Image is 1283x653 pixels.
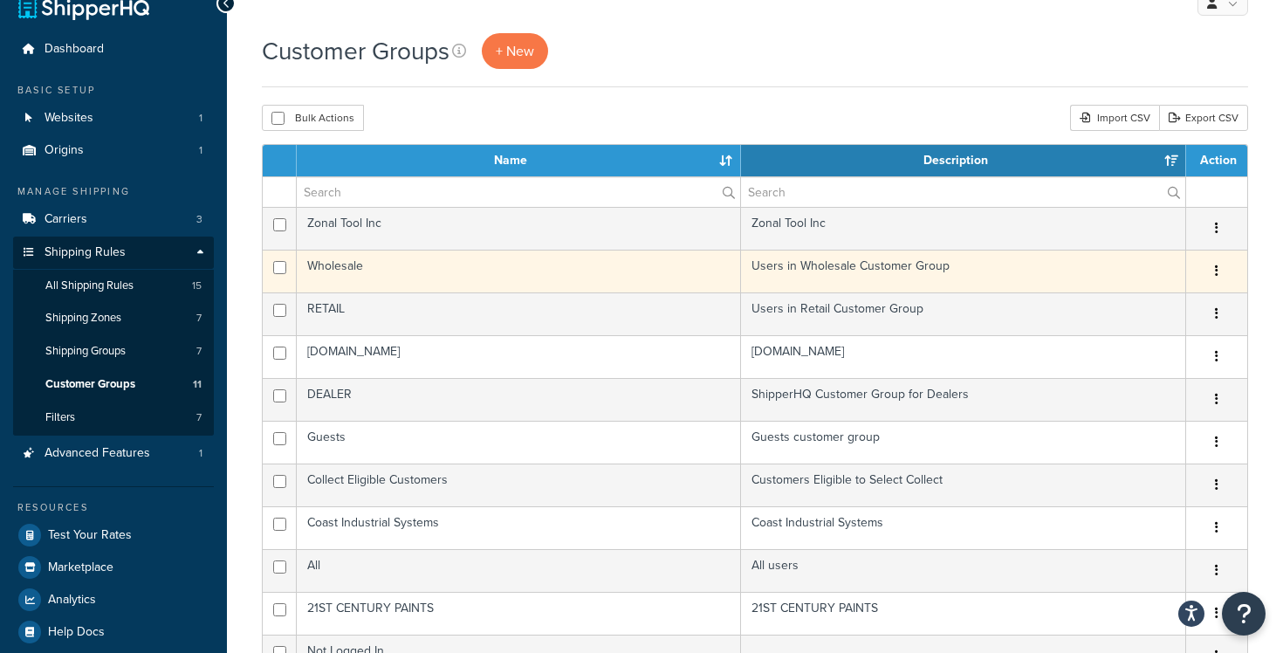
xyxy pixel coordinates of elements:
[13,335,214,368] a: Shipping Groups 7
[196,344,202,359] span: 7
[13,500,214,515] div: Resources
[199,446,202,461] span: 1
[13,184,214,199] div: Manage Shipping
[199,143,202,158] span: 1
[297,335,741,378] td: [DOMAIN_NAME]
[741,549,1186,592] td: All users
[199,111,202,126] span: 1
[741,207,1186,250] td: Zonal Tool Inc
[741,292,1186,335] td: Users in Retail Customer Group
[192,278,202,293] span: 15
[741,378,1186,421] td: ShipperHQ Customer Group for Dealers
[297,464,741,506] td: Collect Eligible Customers
[45,344,126,359] span: Shipping Groups
[1070,105,1159,131] div: Import CSV
[13,368,214,401] a: Customer Groups 11
[297,421,741,464] td: Guests
[45,410,75,425] span: Filters
[741,335,1186,378] td: [DOMAIN_NAME]
[741,421,1186,464] td: Guests customer group
[741,592,1186,635] td: 21ST CENTURY PAINTS
[13,102,214,134] a: Websites 1
[297,207,741,250] td: Zonal Tool Inc
[13,270,214,302] a: All Shipping Rules 15
[741,145,1186,176] th: Description: activate to sort column ascending
[45,278,134,293] span: All Shipping Rules
[297,378,741,421] td: DEALER
[297,145,741,176] th: Name: activate to sort column ascending
[262,105,364,131] button: Bulk Actions
[48,593,96,608] span: Analytics
[196,311,202,326] span: 7
[13,402,214,434] li: Filters
[297,506,741,549] td: Coast Industrial Systems
[1186,145,1247,176] th: Action
[193,377,202,392] span: 11
[13,552,214,583] a: Marketplace
[45,212,87,227] span: Carriers
[45,143,84,158] span: Origins
[13,437,214,470] li: Advanced Features
[297,177,740,207] input: Search
[45,311,121,326] span: Shipping Zones
[196,212,202,227] span: 3
[48,560,113,575] span: Marketplace
[13,203,214,236] a: Carriers 3
[13,437,214,470] a: Advanced Features 1
[496,41,534,61] span: + New
[741,506,1186,549] td: Coast Industrial Systems
[13,237,214,269] a: Shipping Rules
[741,177,1185,207] input: Search
[297,250,741,292] td: Wholesale
[13,616,214,648] a: Help Docs
[297,292,741,335] td: RETAIL
[48,528,132,543] span: Test Your Rates
[45,446,150,461] span: Advanced Features
[45,111,93,126] span: Websites
[45,42,104,57] span: Dashboard
[297,549,741,592] td: All
[45,377,135,392] span: Customer Groups
[741,464,1186,506] td: Customers Eligible to Select Collect
[13,302,214,334] a: Shipping Zones 7
[13,83,214,98] div: Basic Setup
[741,250,1186,292] td: Users in Wholesale Customer Group
[13,402,214,434] a: Filters 7
[48,625,105,640] span: Help Docs
[13,584,214,615] a: Analytics
[13,237,214,436] li: Shipping Rules
[13,270,214,302] li: All Shipping Rules
[13,102,214,134] li: Websites
[13,302,214,334] li: Shipping Zones
[482,33,548,69] a: + New
[13,519,214,551] a: Test Your Rates
[196,410,202,425] span: 7
[1159,105,1248,131] a: Export CSV
[13,134,214,167] li: Origins
[13,203,214,236] li: Carriers
[262,34,449,68] h1: Customer Groups
[13,134,214,167] a: Origins 1
[13,335,214,368] li: Shipping Groups
[45,245,126,260] span: Shipping Rules
[1222,592,1266,636] button: Open Resource Center
[297,592,741,635] td: 21ST CENTURY PAINTS
[13,368,214,401] li: Customer Groups
[13,33,214,65] a: Dashboard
